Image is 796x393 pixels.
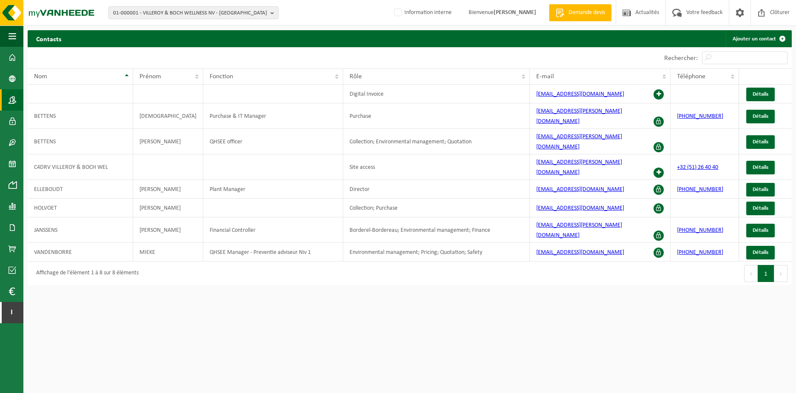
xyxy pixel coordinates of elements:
td: [PERSON_NAME] [133,129,203,154]
label: Information interne [392,6,452,19]
a: [EMAIL_ADDRESS][DOMAIN_NAME] [536,249,624,256]
a: [EMAIL_ADDRESS][PERSON_NAME][DOMAIN_NAME] [536,108,622,125]
a: [PHONE_NUMBER] [677,249,723,256]
a: [PHONE_NUMBER] [677,113,723,120]
span: Détails [753,187,768,192]
a: Détails [746,183,775,196]
a: Détails [746,161,775,174]
td: JANSSENS [28,217,133,243]
strong: [PERSON_NAME] [494,9,536,16]
a: Détails [746,246,775,259]
span: I [9,302,15,323]
a: [EMAIL_ADDRESS][PERSON_NAME][DOMAIN_NAME] [536,159,622,176]
span: Nom [34,73,47,80]
h2: Contacts [28,30,70,47]
td: Digital Invoice [343,85,530,103]
a: [PHONE_NUMBER] [677,186,723,193]
td: MIEKE [133,243,203,262]
button: 01-000001 - VILLEROY & BOCH WELLNESS NV - [GEOGRAPHIC_DATA] [108,6,279,19]
td: BETTENS [28,103,133,129]
span: Détails [753,139,768,145]
td: C4DRV VILLEROY & BOCH WEL [28,154,133,180]
span: Rôle [350,73,362,80]
td: Plant Manager [203,180,343,199]
td: QHSEE officer [203,129,343,154]
td: Site access [343,154,530,180]
span: Détails [753,91,768,97]
td: [PERSON_NAME] [133,217,203,243]
td: [DEMOGRAPHIC_DATA] [133,103,203,129]
a: Détails [746,224,775,237]
span: Fonction [210,73,233,80]
td: Purchase & IT Manager [203,103,343,129]
a: [PHONE_NUMBER] [677,227,723,234]
span: Prénom [139,73,161,80]
td: Collection; Purchase [343,199,530,217]
button: 1 [758,265,774,282]
td: HOLVOET [28,199,133,217]
a: [EMAIL_ADDRESS][PERSON_NAME][DOMAIN_NAME] [536,222,622,239]
div: Affichage de l'élément 1 à 8 sur 8 éléments [32,266,139,281]
a: Détails [746,88,775,101]
span: 01-000001 - VILLEROY & BOCH WELLNESS NV - [GEOGRAPHIC_DATA] [113,7,267,20]
span: Détails [753,250,768,255]
td: [PERSON_NAME] [133,199,203,217]
span: E-mail [536,73,554,80]
span: Détails [753,228,768,233]
td: Borderel-Bordereau; Environmental management; Finance [343,217,530,243]
button: Next [774,265,787,282]
span: Détails [753,205,768,211]
a: Détails [746,202,775,215]
a: +32 (51) 26 40 40 [677,164,718,171]
a: Demande devis [549,4,611,21]
a: [EMAIL_ADDRESS][DOMAIN_NAME] [536,205,624,211]
a: Détails [746,110,775,123]
td: QHSEE Manager - Preventie adviseur Niv 1 [203,243,343,262]
span: Demande devis [566,9,607,17]
td: Purchase [343,103,530,129]
label: Rechercher: [664,55,698,62]
td: Financial Controller [203,217,343,243]
span: Détails [753,114,768,119]
a: [EMAIL_ADDRESS][DOMAIN_NAME] [536,91,624,97]
a: [EMAIL_ADDRESS][PERSON_NAME][DOMAIN_NAME] [536,134,622,150]
td: Collection; Environmental management; Quotation [343,129,530,154]
td: Environmental management; Pricing; Quotation; Safety [343,243,530,262]
td: VANDENBORRE [28,243,133,262]
button: Previous [744,265,758,282]
td: BETTENS [28,129,133,154]
td: ELLEBOUDT [28,180,133,199]
a: [EMAIL_ADDRESS][DOMAIN_NAME] [536,186,624,193]
td: [PERSON_NAME] [133,180,203,199]
span: Détails [753,165,768,170]
a: Détails [746,135,775,149]
td: Director [343,180,530,199]
span: Téléphone [677,73,705,80]
a: Ajouter un contact [726,30,791,47]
